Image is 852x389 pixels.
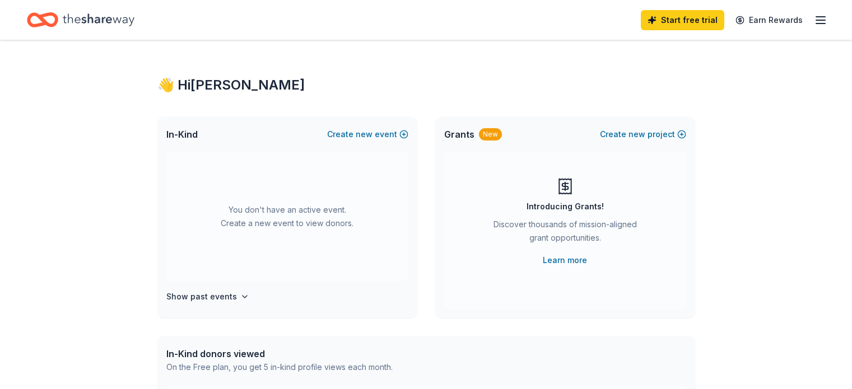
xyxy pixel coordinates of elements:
div: 👋 Hi [PERSON_NAME] [157,76,695,94]
button: Createnewproject [600,128,686,141]
div: On the Free plan, you get 5 in-kind profile views each month. [166,360,393,374]
a: Home [27,7,134,33]
button: Show past events [166,290,249,303]
h4: Show past events [166,290,237,303]
div: Discover thousands of mission-aligned grant opportunities. [489,218,641,249]
span: Grants [444,128,474,141]
span: new [628,128,645,141]
div: Introducing Grants! [527,200,604,213]
a: Start free trial [641,10,724,30]
div: In-Kind donors viewed [166,347,393,360]
span: In-Kind [166,128,198,141]
div: You don't have an active event. Create a new event to view donors. [166,152,408,281]
span: new [356,128,373,141]
a: Earn Rewards [729,10,809,30]
a: Learn more [543,254,587,267]
button: Createnewevent [327,128,408,141]
div: New [479,128,502,140]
